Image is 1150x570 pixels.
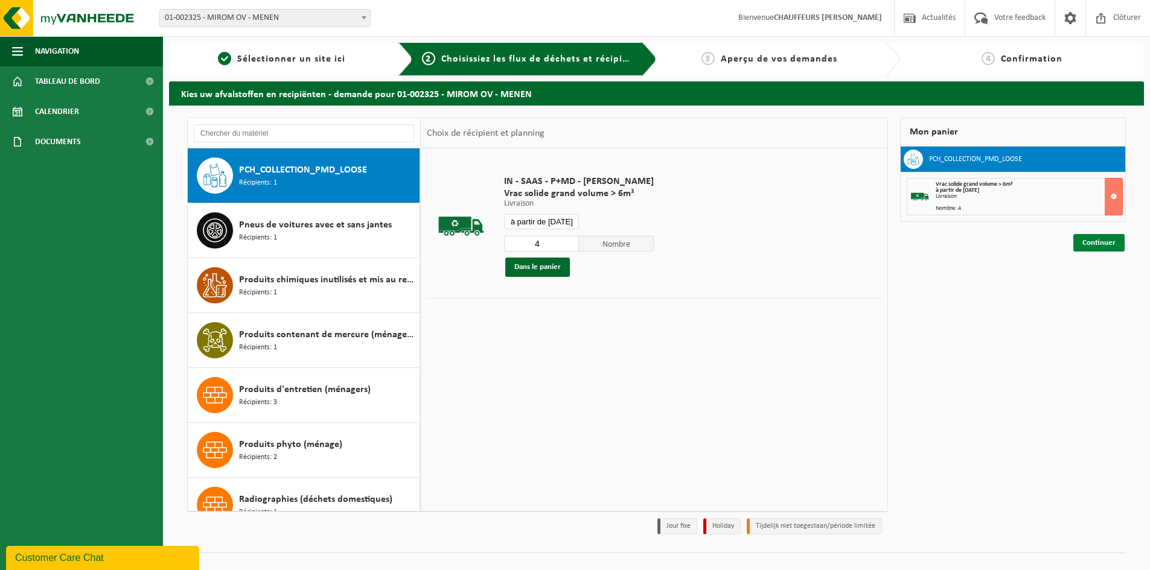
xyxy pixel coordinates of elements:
[657,518,697,534] li: Jour fixe
[982,52,995,65] span: 4
[239,218,392,232] span: Pneus de voitures avec et sans jantes
[239,163,367,177] span: PCH_COLLECTION_PMD_LOOSE
[239,328,417,342] span: Produits contenant de mercure (ménagers)
[6,543,202,570] iframe: chat widget
[188,478,420,533] button: Radiographies (déchets domestiques) Récipients: 1
[1073,234,1125,252] a: Continuer
[188,203,420,258] button: Pneus de voitures avec et sans jantes Récipients: 1
[35,66,100,97] span: Tableau de bord
[239,287,277,299] span: Récipients: 1
[175,52,389,66] a: 1Sélectionner un site ici
[579,236,654,252] span: Nombre
[188,423,420,478] button: Produits phyto (ménage) Récipients: 2
[747,518,882,534] li: Tijdelijk niet toegestaan/période limitée
[936,187,979,194] strong: à partir de [DATE]
[239,492,392,507] span: Radiographies (déchets domestiques)
[35,36,79,66] span: Navigation
[188,313,420,368] button: Produits contenant de mercure (ménagers) Récipients: 1
[900,118,1126,147] div: Mon panier
[188,148,420,203] button: PCH_COLLECTION_PMD_LOOSE Récipients: 1
[421,118,551,148] div: Choix de récipient et planning
[188,368,420,423] button: Produits d'entretien (ménagers) Récipients: 3
[159,9,371,27] span: 01-002325 - MIROM OV - MENEN
[239,382,371,397] span: Produits d'entretien (ménagers)
[188,258,420,313] button: Produits chimiques inutilisés et mis au rebut (ménages) Récipients: 1
[239,177,277,189] span: Récipients: 1
[218,52,231,65] span: 1
[504,200,654,208] p: Livraison
[936,206,1122,212] div: Nombre: 4
[701,52,715,65] span: 3
[703,518,741,534] li: Holiday
[35,127,81,157] span: Documents
[237,54,345,64] span: Sélectionner un site ici
[721,54,837,64] span: Aperçu de vos demandes
[239,232,277,244] span: Récipients: 1
[239,273,417,287] span: Produits chimiques inutilisés et mis au rebut (ménages)
[774,13,882,22] strong: CHAUFFEURS [PERSON_NAME]
[239,397,277,408] span: Récipients: 3
[160,10,370,27] span: 01-002325 - MIROM OV - MENEN
[169,81,1144,105] h2: Kies uw afvalstoffen en recipiënten - demande pour 01-002325 - MIROM OV - MENEN
[1001,54,1062,64] span: Confirmation
[239,507,277,518] span: Récipients: 1
[422,52,435,65] span: 2
[936,181,1012,188] span: Vrac solide grand volume > 6m³
[239,342,277,353] span: Récipients: 1
[929,150,1022,169] h3: PCH_COLLECTION_PMD_LOOSE
[936,194,1122,200] div: Livraison
[441,54,642,64] span: Choisissiez les flux de déchets et récipients
[194,124,414,142] input: Chercher du matériel
[239,437,342,452] span: Produits phyto (ménage)
[505,258,570,277] button: Dans le panier
[504,214,579,229] input: Sélectionnez date
[35,97,79,127] span: Calendrier
[504,188,654,200] span: Vrac solide grand volume > 6m³
[239,452,277,463] span: Récipients: 2
[504,176,654,188] span: IN - SAAS - P+MD - [PERSON_NAME]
